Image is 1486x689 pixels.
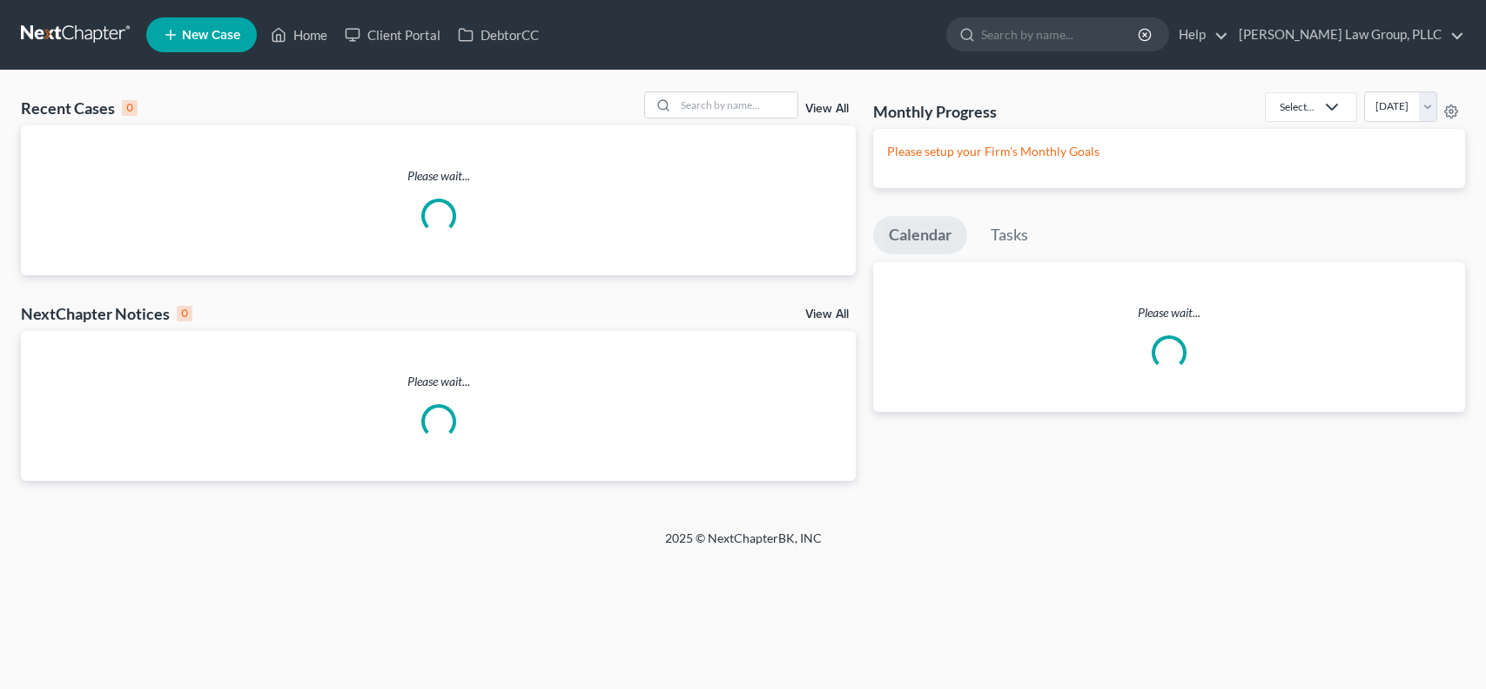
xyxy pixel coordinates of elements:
[21,303,192,324] div: NextChapter Notices
[873,216,967,254] a: Calendar
[805,103,849,115] a: View All
[21,167,856,185] p: Please wait...
[182,29,240,42] span: New Case
[336,19,449,51] a: Client Portal
[981,18,1140,51] input: Search by name...
[21,98,138,118] div: Recent Cases
[21,373,856,390] p: Please wait...
[975,216,1044,254] a: Tasks
[1170,19,1228,51] a: Help
[1230,19,1464,51] a: [PERSON_NAME] Law Group, PLLC
[262,19,336,51] a: Home
[122,100,138,116] div: 0
[676,92,797,118] input: Search by name...
[887,143,1451,160] p: Please setup your Firm's Monthly Goals
[247,530,1240,561] div: 2025 © NextChapterBK, INC
[873,101,997,122] h3: Monthly Progress
[177,306,192,321] div: 0
[1280,99,1315,114] div: Select...
[449,19,548,51] a: DebtorCC
[805,308,849,321] a: View All
[873,304,1465,321] p: Please wait...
